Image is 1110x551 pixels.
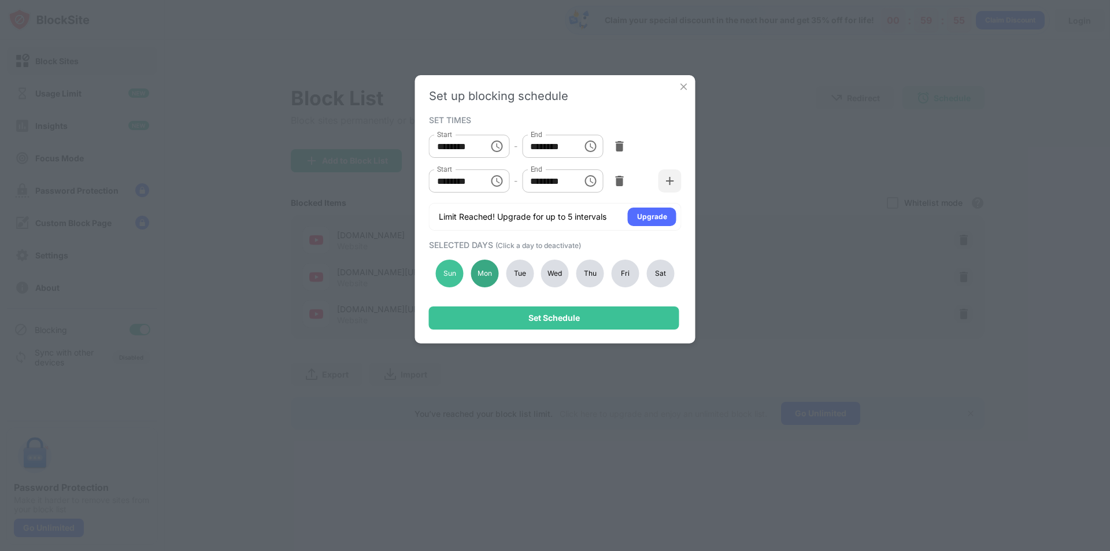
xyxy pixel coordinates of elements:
[530,130,542,139] label: End
[429,89,682,103] div: Set up blocking schedule
[576,260,604,287] div: Thu
[506,260,534,287] div: Tue
[678,81,690,93] img: x-button.svg
[429,240,679,250] div: SELECTED DAYS
[514,175,517,187] div: -
[646,260,674,287] div: Sat
[541,260,569,287] div: Wed
[429,115,679,124] div: SET TIMES
[637,211,667,223] div: Upgrade
[437,130,452,139] label: Start
[436,260,464,287] div: Sun
[471,260,498,287] div: Mon
[612,260,639,287] div: Fri
[579,169,602,193] button: Choose time, selected time is 12:00 AM
[528,313,580,323] div: Set Schedule
[514,140,517,153] div: -
[437,164,452,174] label: Start
[579,135,602,158] button: Choose time, selected time is 11:00 AM
[485,135,508,158] button: Choose time, selected time is 12:00 AM
[495,241,581,250] span: (Click a day to deactivate)
[439,211,606,223] div: Limit Reached! Upgrade for up to 5 intervals
[485,169,508,193] button: Choose time, selected time is 10:00 PM
[530,164,542,174] label: End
